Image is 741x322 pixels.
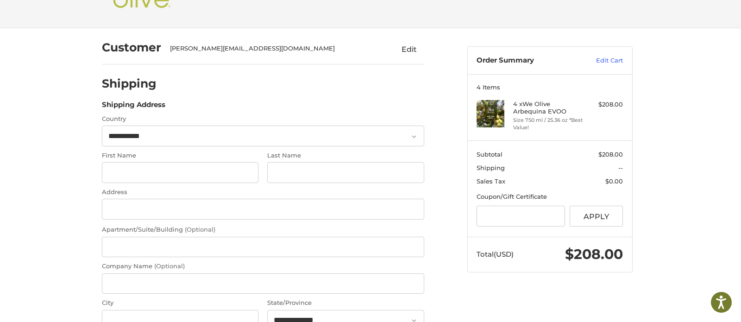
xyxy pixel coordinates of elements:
span: Subtotal [477,151,502,158]
label: First Name [102,151,258,160]
label: Country [102,114,424,124]
label: Address [102,188,424,197]
a: Edit Cart [576,56,623,65]
span: Total (USD) [477,250,514,259]
span: $208.00 [598,151,623,158]
button: Open LiveChat chat widget [107,12,118,23]
span: Sales Tax [477,177,505,185]
span: $0.00 [605,177,623,185]
li: Size 750 ml / 25.36 oz *Best Value! [513,116,584,132]
small: (Optional) [154,262,185,270]
span: Shipping [477,164,505,171]
h2: Customer [102,40,161,55]
label: Company Name [102,262,424,271]
label: Apartment/Suite/Building [102,225,424,234]
span: $208.00 [565,246,623,263]
button: Apply [570,206,623,227]
h3: Order Summary [477,56,576,65]
h2: Shipping [102,76,157,91]
label: State/Province [267,298,424,308]
label: Last Name [267,151,424,160]
h4: 4 x We Olive Arbequina EVOO [513,100,584,115]
label: City [102,298,258,308]
div: Coupon/Gift Certificate [477,192,623,202]
input: Gift Certificate or Coupon Code [477,206,565,227]
div: [PERSON_NAME][EMAIL_ADDRESS][DOMAIN_NAME] [170,44,377,53]
small: (Optional) [185,226,215,233]
div: $208.00 [586,100,623,109]
h3: 4 Items [477,83,623,91]
p: We're away right now. Please check back later! [13,14,105,21]
span: -- [618,164,623,171]
button: Edit [395,42,424,57]
legend: Shipping Address [102,100,165,114]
